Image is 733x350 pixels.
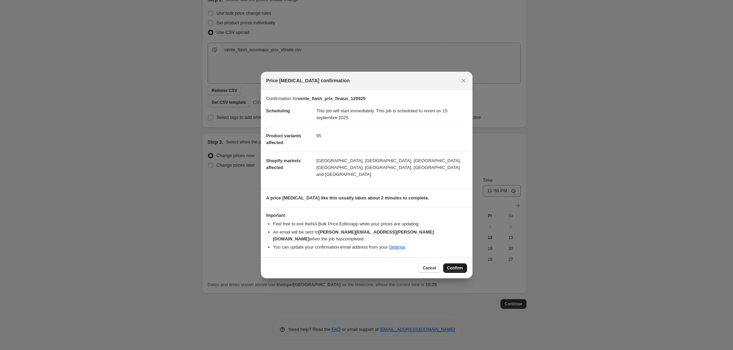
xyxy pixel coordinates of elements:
[273,244,467,251] li: You can update your confirmation email address from your .
[266,195,429,200] b: A price [MEDICAL_DATA] like this usually takes about 2 minutes to complete.
[316,127,467,145] dd: 95
[266,213,467,218] h3: Important
[273,229,467,242] li: An email will be sent to when the job has completed .
[419,263,440,273] button: Cancel
[423,265,436,271] span: Cancel
[316,102,467,127] dd: This job will start immediately. This job is scheduled to revert on 15 septembre 2025.
[447,265,463,271] span: Confirm
[389,244,405,250] a: Settings
[266,108,290,113] span: Scheduling
[266,77,350,84] span: Price [MEDICAL_DATA] confirmation
[266,158,301,170] span: Shopify markets affected
[273,221,467,227] li: Feel free to exit the NA Bulk Price Editor app while your prices are updating.
[316,152,467,183] dd: [GEOGRAPHIC_DATA], [GEOGRAPHIC_DATA], [GEOGRAPHIC_DATA], [GEOGRAPHIC_DATA], [GEOGRAPHIC_DATA], [G...
[443,263,467,273] button: Confirm
[273,229,434,241] b: [PERSON_NAME][EMAIL_ADDRESS][PERSON_NAME][DOMAIN_NAME]
[266,133,301,145] span: Product variants affected
[298,96,366,101] b: vente_flash_prix_finaux_120925
[266,95,467,102] p: Confirmation for
[459,76,468,85] button: Close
